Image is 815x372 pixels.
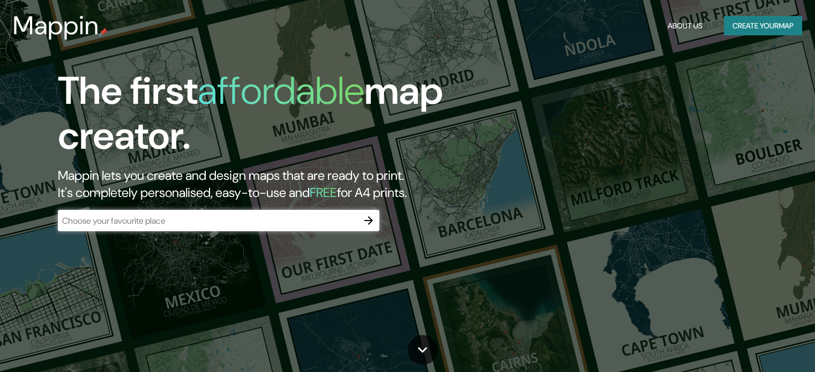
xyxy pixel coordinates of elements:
input: Choose your favourite place [58,215,358,227]
h1: affordable [198,66,364,116]
iframe: Help widget launcher [720,330,803,360]
button: About Us [663,16,707,36]
button: Create yourmap [724,16,802,36]
h3: Mappin [13,11,99,41]
h2: Mappin lets you create and design maps that are ready to print. It's completely personalised, eas... [58,167,466,201]
h1: The first map creator. [58,69,466,167]
img: mappin-pin [99,28,108,36]
h5: FREE [310,184,337,201]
